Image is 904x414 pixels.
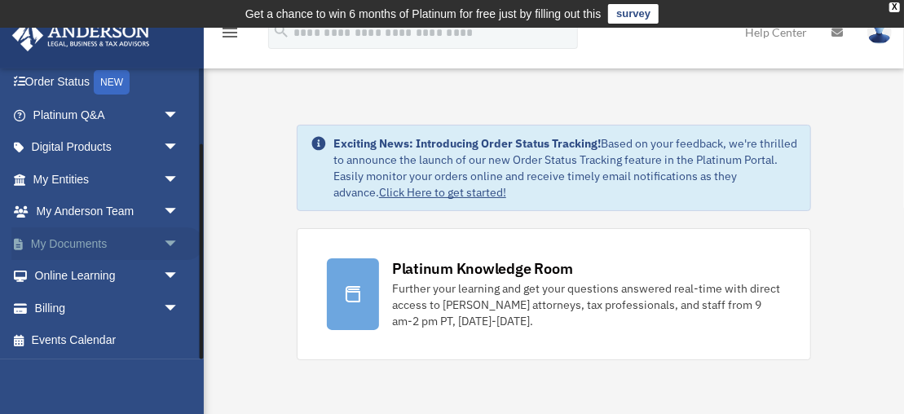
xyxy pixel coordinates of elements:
a: Digital Productsarrow_drop_down [11,131,204,164]
div: Further your learning and get your questions answered real-time with direct access to [PERSON_NAM... [392,280,781,329]
a: Online Learningarrow_drop_down [11,260,204,293]
a: Order StatusNEW [11,66,204,99]
div: NEW [94,70,130,95]
a: survey [608,4,659,24]
span: arrow_drop_down [163,227,196,261]
div: Based on your feedback, we're thrilled to announce the launch of our new Order Status Tracking fe... [333,135,797,200]
a: Platinum Knowledge Room Further your learning and get your questions answered real-time with dire... [297,228,811,360]
a: Platinum Q&Aarrow_drop_down [11,99,204,131]
span: arrow_drop_down [163,131,196,165]
a: Billingarrow_drop_down [11,292,204,324]
span: arrow_drop_down [163,292,196,325]
img: Anderson Advisors Platinum Portal [7,20,155,51]
span: arrow_drop_down [163,196,196,229]
span: arrow_drop_down [163,99,196,132]
a: My Entitiesarrow_drop_down [11,163,204,196]
i: search [272,22,290,40]
div: close [889,2,900,12]
i: menu [220,23,240,42]
div: Get a chance to win 6 months of Platinum for free just by filling out this [245,4,602,24]
strong: Exciting News: Introducing Order Status Tracking! [333,136,601,151]
a: Events Calendar [11,324,204,357]
span: arrow_drop_down [163,163,196,196]
div: Platinum Knowledge Room [392,258,573,279]
a: My Anderson Teamarrow_drop_down [11,196,204,228]
img: User Pic [867,20,892,44]
a: Click Here to get started! [379,185,506,200]
a: My Documentsarrow_drop_down [11,227,204,260]
span: arrow_drop_down [163,260,196,293]
a: menu [220,29,240,42]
